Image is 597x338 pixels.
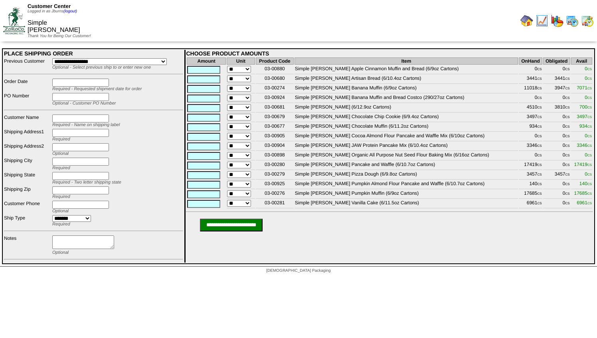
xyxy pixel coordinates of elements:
td: 03-00281 [256,200,294,208]
td: 03-00924 [256,94,294,103]
td: 4510 [519,104,542,113]
td: Shipping Address1 [4,128,51,142]
div: PLACE SHIPPING ORDER [4,50,183,57]
td: 934 [519,123,542,132]
td: 0 [543,65,570,74]
td: 03-00880 [256,65,294,74]
span: Thank You for Being Our Customer! [28,34,91,38]
td: Ship Type [4,215,51,227]
span: 17685 [574,190,592,196]
span: Simple [PERSON_NAME] [28,20,80,34]
td: Simple [PERSON_NAME] Pancake and Waffle (6/10.7oz Cartons) [295,161,518,170]
span: CS [565,173,570,176]
span: 140 [579,181,592,186]
td: 03-00276 [256,190,294,199]
td: 03-00274 [256,85,294,93]
td: 0 [543,94,570,103]
span: CS [587,134,592,138]
span: CS [587,192,592,196]
td: Notes [4,235,51,255]
span: CS [565,87,570,90]
td: Simple [PERSON_NAME] Pizza Dough (6/9.8oz Cartons) [295,171,518,180]
th: Product Code [256,57,294,65]
td: 0 [543,161,570,170]
td: Simple [PERSON_NAME] Banana Muffin (6/9oz Cartons) [295,85,518,93]
span: CS [587,182,592,186]
span: CS [537,87,542,90]
span: CS [537,134,542,138]
td: PO Number [4,93,51,106]
span: CS [565,96,570,100]
td: Shipping City [4,157,51,171]
span: CS [537,106,542,109]
img: home.gif [520,14,533,27]
td: Simple [PERSON_NAME] Pumpkin Almond Flour Pancake and Waffle (6/10.7oz Cartons) [295,180,518,189]
span: 3346 [577,142,592,148]
td: 0 [519,94,542,103]
td: Previous Customer [4,58,51,70]
td: Customer Name [4,114,51,128]
span: Required [52,166,70,170]
span: Logged in as Jburns [28,9,77,14]
span: CS [587,87,592,90]
td: 03-00681 [256,104,294,113]
span: CS [537,173,542,176]
span: 0 [585,152,592,158]
span: CS [587,115,592,119]
span: CS [565,125,570,128]
span: 0 [585,95,592,100]
td: 3497 [519,113,542,122]
td: Shipping State [4,172,51,185]
span: 0 [585,133,592,138]
span: CS [537,77,542,81]
span: CS [537,182,542,186]
span: CS [565,67,570,71]
td: Simple [PERSON_NAME] Artisan Bread (6/10.4oz Cartons) [295,75,518,84]
span: CS [537,144,542,148]
span: CS [565,202,570,205]
div: CHOOSE PRODUCT AMOUNTS [186,50,593,57]
td: 11018 [519,85,542,93]
span: 934 [579,123,592,129]
span: CS [537,96,542,100]
th: Amount [187,57,225,65]
td: Simple [PERSON_NAME] Vanilla Cake (6/11.5oz Cartons) [295,200,518,208]
span: Customer Center [28,3,71,9]
td: Order Date [4,78,51,92]
td: 03-00679 [256,113,294,122]
td: 03-00677 [256,123,294,132]
span: 3497 [577,114,592,119]
span: CS [587,125,592,128]
th: Avail [571,57,592,65]
span: CS [537,115,542,119]
td: 03-00925 [256,180,294,189]
span: 17419 [574,162,592,167]
td: 0 [543,200,570,208]
td: Simple [PERSON_NAME] Chocolate Muffin (6/11.2oz Cartons) [295,123,518,132]
td: 3457 [519,171,542,180]
span: CS [565,182,570,186]
span: 0 [585,66,592,71]
td: Shipping Address2 [4,143,51,156]
span: 0 [585,171,592,177]
span: CS [587,202,592,205]
span: CS [587,144,592,148]
span: Optional - Select previous ship to or enter new one [52,65,151,70]
td: Simple [PERSON_NAME] (6/12.9oz Cartons) [295,104,518,113]
span: CS [565,77,570,81]
td: 3441 [519,75,542,84]
td: 03-00680 [256,75,294,84]
a: (logout) [63,9,77,14]
span: Optional [52,151,69,156]
span: CS [565,106,570,109]
span: CS [587,154,592,157]
img: calendarprod.gif [566,14,579,27]
td: Simple [PERSON_NAME] Pumpkin Muffin (6/9oz Cartons) [295,190,518,199]
td: 03-00905 [256,132,294,141]
td: 0 [543,152,570,160]
td: Simple [PERSON_NAME] Cocoa Almond Flour Pancake and Waffle Mix (6/10oz Cartons) [295,132,518,141]
span: CS [587,96,592,100]
span: Required - Requested shipment date for order [52,87,142,91]
span: Required [52,194,70,199]
img: graph.gif [551,14,563,27]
